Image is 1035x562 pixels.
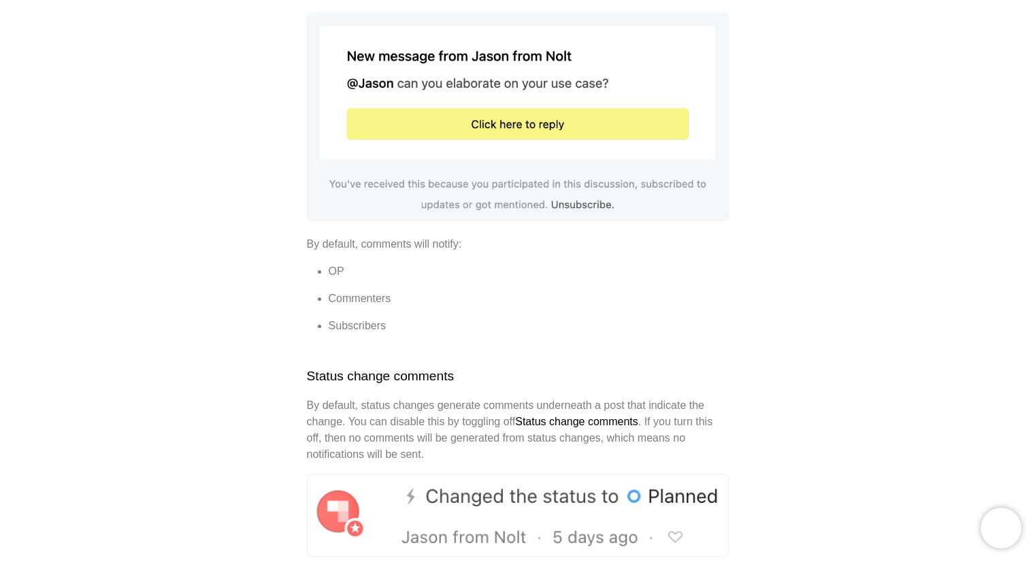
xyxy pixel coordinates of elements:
img: Status change comment [307,474,729,557]
h2: Status change comments [307,367,729,386]
strong: Status change comments [515,416,638,427]
li: OP [329,263,729,280]
p: By default, status changes generate comments underneath a post that indicate the change. You can ... [307,397,729,463]
img: Comment example [307,13,729,220]
li: Commenters [329,291,729,307]
p: By default, comments will notify: [307,236,729,252]
iframe: Chatra live chat [981,508,1021,548]
li: Subscribers [329,318,729,334]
